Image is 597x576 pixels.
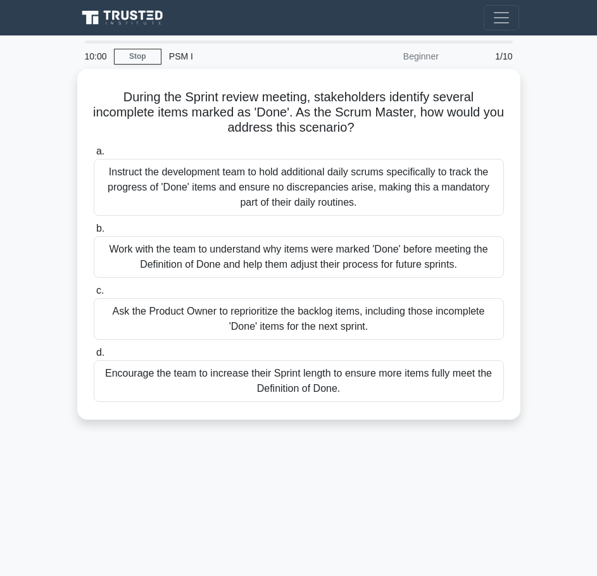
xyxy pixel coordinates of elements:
[161,44,336,69] div: PSM I
[94,360,504,402] div: Encourage the team to increase their Sprint length to ensure more items fully meet the Definition...
[484,5,519,30] button: Toggle navigation
[92,89,505,136] h5: During the Sprint review meeting, stakeholders identify several incomplete items marked as 'Done'...
[114,49,161,65] a: Stop
[446,44,520,69] div: 1/10
[96,347,104,358] span: d.
[94,298,504,340] div: Ask the Product Owner to reprioritize the backlog items, including those incomplete 'Done' items ...
[94,159,504,216] div: Instruct the development team to hold additional daily scrums specifically to track the progress ...
[77,44,114,69] div: 10:00
[336,44,446,69] div: Beginner
[96,285,104,296] span: c.
[96,146,104,156] span: a.
[94,236,504,278] div: Work with the team to understand why items were marked 'Done' before meeting the Definition of Do...
[96,223,104,234] span: b.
